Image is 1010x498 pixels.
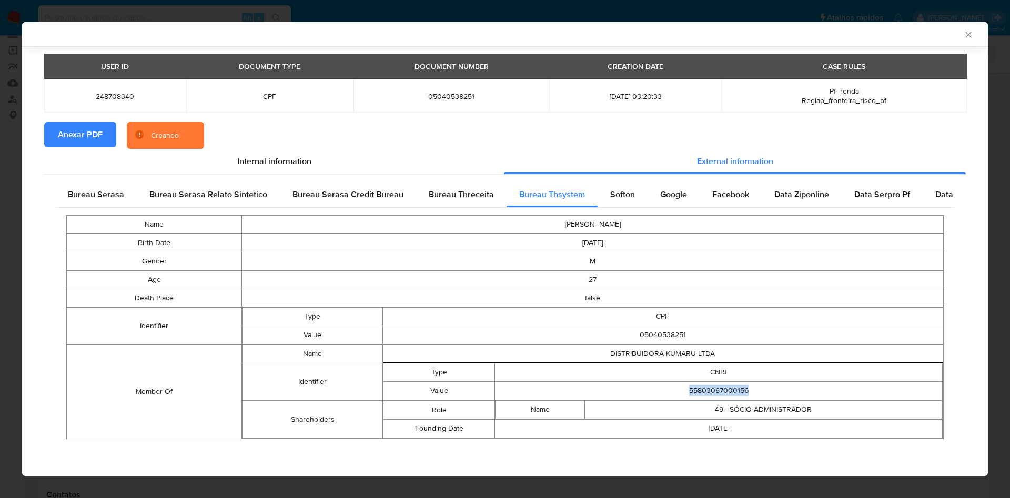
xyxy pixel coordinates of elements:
td: Gender [67,252,242,271]
div: Detailed external info [55,182,955,207]
span: Bureau Threceita [429,188,494,200]
span: Data Serpro Pj [935,188,991,200]
span: Bureau Serasa Relato Sintetico [149,188,267,200]
td: Identifier [67,308,242,345]
span: Google [660,188,687,200]
div: CREATION DATE [601,57,670,75]
td: false [242,289,944,308]
td: 55803067000156 [495,382,943,400]
td: Type [383,363,495,382]
td: 49 - SÓCIO-ADMINISTRADOR [585,401,942,419]
span: Facebook [712,188,749,200]
span: Data Serpro Pf [854,188,910,200]
div: DOCUMENT NUMBER [408,57,495,75]
td: DISTRIBUIDORA KUMARU LTDA [382,345,943,363]
td: 27 [242,271,944,289]
div: Detailed info [44,149,966,174]
td: Value [383,382,495,400]
span: Softon [610,188,635,200]
td: Name [496,401,585,419]
span: Pf_renda [830,86,859,96]
td: CPF [382,308,943,326]
span: Internal information [237,155,311,167]
div: closure-recommendation-modal [22,22,988,476]
span: [DATE] 03:20:33 [562,92,709,101]
span: Data Ziponline [774,188,829,200]
span: External information [697,155,773,167]
td: CNPJ [495,363,943,382]
td: Age [67,271,242,289]
span: Bureau Thsystem [519,188,585,200]
span: Bureau Serasa Credit Bureau [292,188,403,200]
button: Anexar PDF [44,122,116,147]
span: Bureau Serasa [68,188,124,200]
td: Shareholders [243,401,382,439]
td: Value [243,326,382,344]
td: [PERSON_NAME] [242,216,944,234]
div: DOCUMENT TYPE [233,57,307,75]
td: Death Place [67,289,242,308]
div: CASE RULES [816,57,872,75]
td: [DATE] [242,234,944,252]
span: Anexar PDF [58,123,103,146]
div: USER ID [95,57,135,75]
div: Creando [151,130,179,141]
td: Type [243,308,382,326]
span: Regiao_fronteira_risco_pf [802,95,886,106]
td: Member Of [67,345,242,439]
td: [DATE] [495,420,943,438]
span: CPF [199,92,341,101]
td: Birth Date [67,234,242,252]
td: M [242,252,944,271]
button: Fechar a janela [963,29,973,39]
span: 248708340 [57,92,174,101]
td: Name [243,345,382,363]
td: Name [67,216,242,234]
td: Identifier [243,363,382,401]
td: Founding Date [383,420,495,438]
span: 05040538251 [366,92,537,101]
td: Role [383,401,495,420]
td: 05040538251 [382,326,943,344]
